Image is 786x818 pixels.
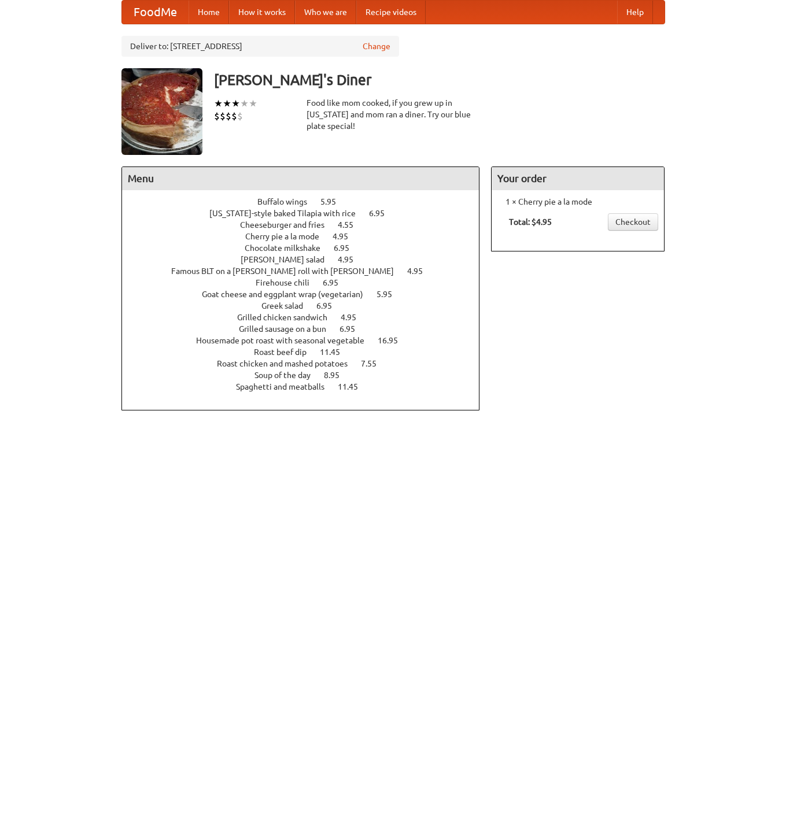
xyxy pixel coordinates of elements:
[121,36,399,57] div: Deliver to: [STREET_ADDRESS]
[608,213,658,231] a: Checkout
[171,267,405,276] span: Famous BLT on a [PERSON_NAME] roll with [PERSON_NAME]
[220,110,226,123] li: $
[338,255,365,264] span: 4.95
[492,167,664,190] h4: Your order
[237,313,378,322] a: Grilled chicken sandwich 4.95
[245,243,371,253] a: Chocolate milkshake 6.95
[261,301,353,310] a: Greek salad 6.95
[214,110,220,123] li: $
[240,220,336,230] span: Cheeseburger and fries
[122,1,189,24] a: FoodMe
[377,290,404,299] span: 5.95
[236,382,379,391] a: Spaghetti and meatballs 11.45
[240,97,249,110] li: ★
[239,324,338,334] span: Grilled sausage on a bun
[209,209,406,218] a: [US_STATE]-style baked Tilapia with rice 6.95
[214,68,665,91] h3: [PERSON_NAME]'s Diner
[257,197,357,206] a: Buffalo wings 5.95
[378,336,409,345] span: 16.95
[361,359,388,368] span: 7.55
[369,209,396,218] span: 6.95
[333,232,360,241] span: 4.95
[121,68,202,155] img: angular.jpg
[240,220,375,230] a: Cheeseburger and fries 4.55
[334,243,361,253] span: 6.95
[307,97,480,132] div: Food like mom cooked, if you grew up in [US_STATE] and mom ran a diner. Try our blue plate special!
[256,278,321,287] span: Firehouse chili
[122,167,479,190] h4: Menu
[231,110,237,123] li: $
[171,267,444,276] a: Famous BLT on a [PERSON_NAME] roll with [PERSON_NAME] 4.95
[209,209,367,218] span: [US_STATE]-style baked Tilapia with rice
[214,97,223,110] li: ★
[217,359,359,368] span: Roast chicken and mashed potatoes
[249,97,257,110] li: ★
[239,324,377,334] a: Grilled sausage on a bun 6.95
[316,301,344,310] span: 6.95
[202,290,414,299] a: Goat cheese and eggplant wrap (vegetarian) 5.95
[254,371,361,380] a: Soup of the day 8.95
[217,359,398,368] a: Roast chicken and mashed potatoes 7.55
[254,347,361,357] a: Roast beef dip 11.45
[241,255,336,264] span: [PERSON_NAME] salad
[324,371,351,380] span: 8.95
[295,1,356,24] a: Who we are
[196,336,419,345] a: Housemade pot roast with seasonal vegetable 16.95
[341,313,368,322] span: 4.95
[237,110,243,123] li: $
[254,371,322,380] span: Soup of the day
[617,1,653,24] a: Help
[245,232,370,241] a: Cherry pie a la mode 4.95
[320,197,348,206] span: 5.95
[509,217,552,227] b: Total: $4.95
[340,324,367,334] span: 6.95
[236,382,336,391] span: Spaghetti and meatballs
[231,97,240,110] li: ★
[356,1,426,24] a: Recipe videos
[338,382,370,391] span: 11.45
[256,278,360,287] a: Firehouse chili 6.95
[196,336,376,345] span: Housemade pot roast with seasonal vegetable
[237,313,339,322] span: Grilled chicken sandwich
[226,110,231,123] li: $
[338,220,365,230] span: 4.55
[320,347,352,357] span: 11.45
[245,243,332,253] span: Chocolate milkshake
[323,278,350,287] span: 6.95
[223,97,231,110] li: ★
[202,290,375,299] span: Goat cheese and eggplant wrap (vegetarian)
[254,347,318,357] span: Roast beef dip
[407,267,434,276] span: 4.95
[229,1,295,24] a: How it works
[189,1,229,24] a: Home
[241,255,375,264] a: [PERSON_NAME] salad 4.95
[261,301,315,310] span: Greek salad
[245,232,331,241] span: Cherry pie a la mode
[257,197,319,206] span: Buffalo wings
[497,196,658,208] li: 1 × Cherry pie a la mode
[363,40,390,52] a: Change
